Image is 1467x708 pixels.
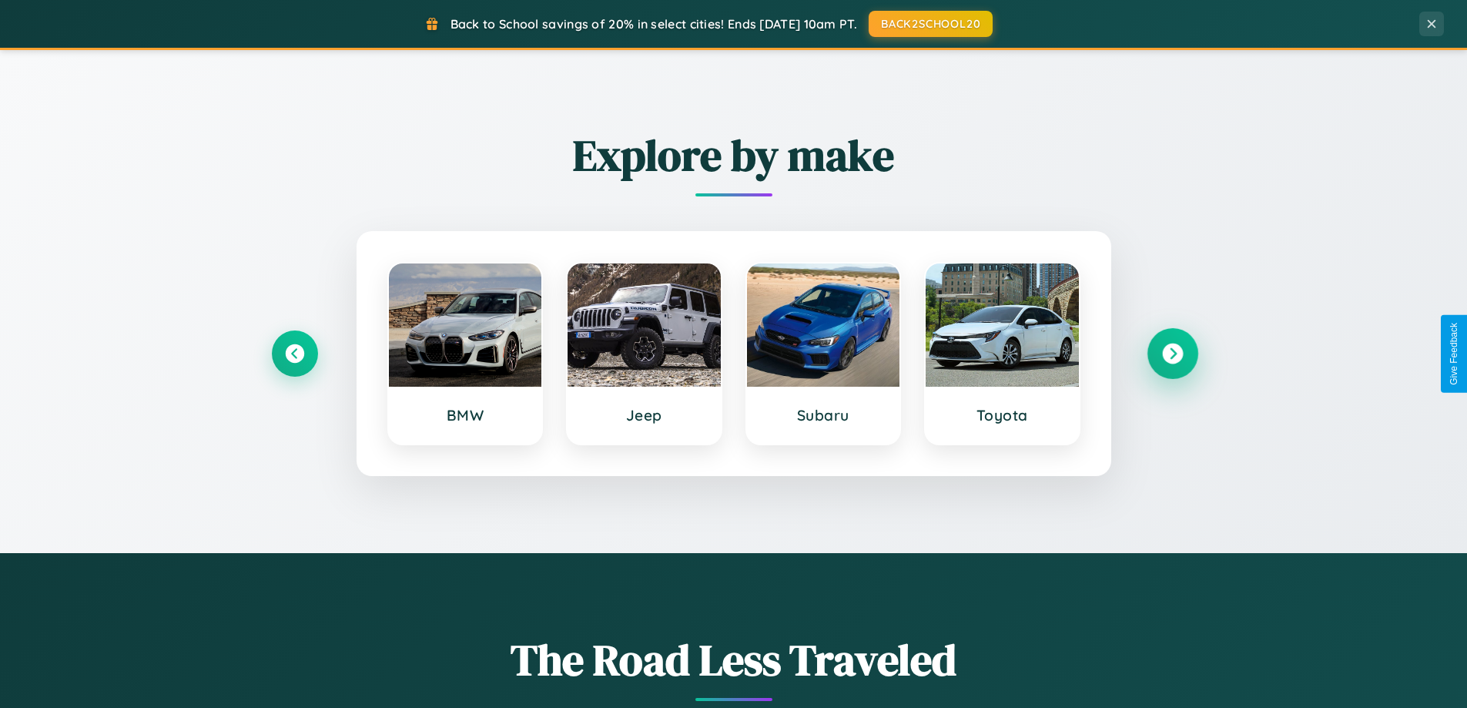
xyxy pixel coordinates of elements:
[272,126,1196,185] h2: Explore by make
[583,406,705,424] h3: Jeep
[1449,323,1459,385] div: Give Feedback
[762,406,885,424] h3: Subaru
[450,16,857,32] span: Back to School savings of 20% in select cities! Ends [DATE] 10am PT.
[272,630,1196,690] h1: The Road Less Traveled
[941,406,1063,424] h3: Toyota
[404,406,527,424] h3: BMW
[869,11,993,37] button: BACK2SCHOOL20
